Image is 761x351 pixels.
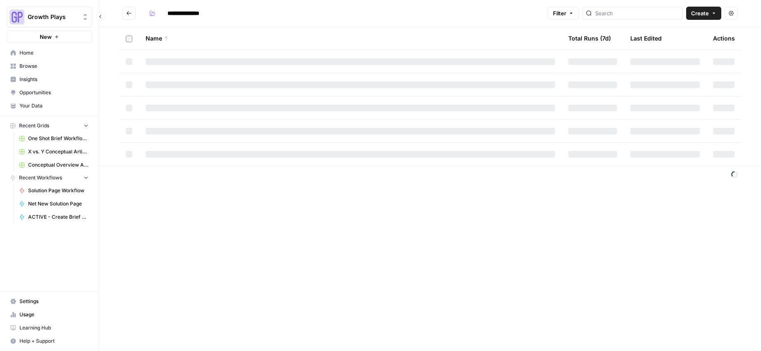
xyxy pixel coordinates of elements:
[15,197,92,210] a: Net New Solution Page
[568,27,611,50] div: Total Runs (7d)
[7,172,92,184] button: Recent Workflows
[19,49,89,57] span: Home
[146,27,555,50] div: Name
[15,145,92,158] a: X vs. Y Conceptual Articles
[28,187,89,194] span: Solution Page Workflow
[7,99,92,112] a: Your Data
[7,86,92,99] a: Opportunities
[630,27,662,50] div: Last Edited
[19,89,89,96] span: Opportunities
[19,324,89,332] span: Learning Hub
[7,7,92,27] button: Workspace: Growth Plays
[15,132,92,145] a: One Shot Brief Workflow Grid
[7,73,92,86] a: Insights
[19,62,89,70] span: Browse
[7,119,92,132] button: Recent Grids
[122,7,136,20] button: Go back
[713,27,735,50] div: Actions
[691,9,709,17] span: Create
[28,200,89,208] span: Net New Solution Page
[7,334,92,348] button: Help + Support
[28,135,89,142] span: One Shot Brief Workflow Grid
[7,308,92,321] a: Usage
[7,60,92,73] a: Browse
[28,148,89,155] span: X vs. Y Conceptual Articles
[19,174,62,181] span: Recent Workflows
[19,298,89,305] span: Settings
[548,7,579,20] button: Filter
[686,7,721,20] button: Create
[553,9,566,17] span: Filter
[19,102,89,110] span: Your Data
[19,122,49,129] span: Recent Grids
[15,184,92,197] a: Solution Page Workflow
[7,31,92,43] button: New
[19,76,89,83] span: Insights
[595,9,679,17] input: Search
[28,13,78,21] span: Growth Plays
[7,295,92,308] a: Settings
[28,161,89,169] span: Conceptual Overview Article Grid
[15,158,92,172] a: Conceptual Overview Article Grid
[7,46,92,60] a: Home
[7,321,92,334] a: Learning Hub
[28,213,89,221] span: ACTIVE - Create Brief Workflow
[10,10,24,24] img: Growth Plays Logo
[19,337,89,345] span: Help + Support
[40,33,52,41] span: New
[15,210,92,224] a: ACTIVE - Create Brief Workflow
[19,311,89,318] span: Usage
